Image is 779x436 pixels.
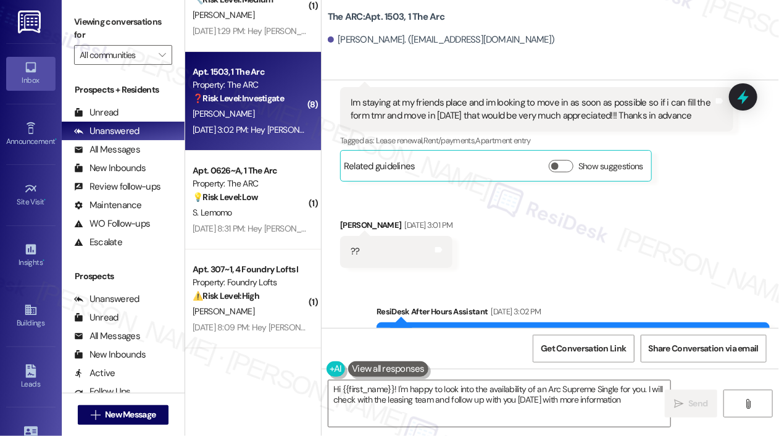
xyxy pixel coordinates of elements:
i:  [91,410,100,420]
div: Unanswered [74,293,140,306]
div: All Messages [74,330,140,343]
div: All Messages [74,143,140,156]
div: WO Follow-ups [74,217,150,230]
div: [PERSON_NAME] [340,219,452,236]
div: Active [74,367,115,380]
span: Share Conversation via email [649,342,759,355]
img: ResiDesk Logo [18,10,43,33]
a: Site Visit • [6,178,56,212]
div: Maintenance [74,199,142,212]
a: Leads [6,361,56,394]
span: Apartment entry [476,135,531,146]
div: Property: The ARC [193,78,307,91]
label: Show suggestions [578,160,643,173]
span: • [43,256,44,265]
div: ?? [351,245,360,258]
div: Apt. 0626~A, 1 The Arc [193,164,307,177]
span: New Message [105,408,156,421]
strong: 💡 Risk Level: Low [193,191,258,203]
div: Unread [74,106,119,119]
span: [PERSON_NAME] [193,306,254,317]
div: Property: The ARC [193,177,307,190]
i:  [159,50,165,60]
i:  [674,399,683,409]
input: All communities [80,45,152,65]
div: Prospects [62,270,185,283]
span: Get Conversation Link [541,342,626,355]
div: Follow Ups [74,385,131,398]
span: S. Lemomo [193,207,232,218]
div: Apt. 1503, 1 The Arc [193,65,307,78]
div: Tagged as: [340,132,733,149]
button: New Message [78,405,169,425]
div: ResiDesk After Hours Assistant [377,305,770,322]
strong: ⚠️ Risk Level: High [193,290,259,301]
button: Send [665,390,717,417]
div: Related guidelines [344,160,415,178]
span: Send [688,397,707,410]
div: New Inbounds [74,162,146,175]
div: [PERSON_NAME]. ([EMAIL_ADDRESS][DOMAIN_NAME]) [328,33,555,46]
strong: ❓ Risk Level: Investigate [193,93,284,104]
span: • [44,196,46,204]
div: Prospects + Residents [62,83,185,96]
textarea: Hi {{first_name}}! I'm happy to look into the availability of an Arc Supreme Single for you. I wi... [328,380,670,427]
span: [PERSON_NAME] [193,9,254,20]
span: [PERSON_NAME] [193,108,254,119]
div: [DATE] 8:09 PM: Hey [PERSON_NAME], we appreciate your text! We'll be back at 11AM to help you out... [193,322,740,333]
div: New Inbounds [74,348,146,361]
button: Share Conversation via email [641,335,767,363]
div: Unread [74,311,119,324]
div: Im staying at my friends place and im looking to move in as soon as possible so if i can fill the... [351,96,714,123]
div: Unanswered [74,125,140,138]
span: Rent/payments , [423,135,476,146]
div: [DATE] 1:29 PM: Hey [PERSON_NAME], we appreciate your text! We'll be back at 11AM to help you out... [193,25,736,36]
a: Buildings [6,300,56,333]
div: [DATE] 8:31 PM: Hey [PERSON_NAME], we appreciate your text! We'll be back at 11AM to help you out... [193,223,736,234]
button: Get Conversation Link [533,335,634,363]
div: Apt. 307~1, 4 Foundry Lofts I [193,263,307,276]
span: • [55,135,57,144]
a: Inbox [6,57,56,90]
div: Review follow-ups [74,180,160,193]
i:  [743,399,752,409]
div: Property: Foundry Lofts [193,276,307,289]
div: [DATE] 3:02 PM: Hey [PERSON_NAME], we appreciate your text! We'll be back at 11AM to help you out... [193,124,739,135]
div: [DATE] 3:01 PM [402,219,453,232]
b: The ARC: Apt. 1503, 1 The Arc [328,10,444,23]
a: Insights • [6,239,56,272]
div: Escalate [74,236,122,249]
span: Lease renewal , [376,135,423,146]
div: [DATE] 3:02 PM [488,305,541,318]
label: Viewing conversations for [74,12,172,45]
